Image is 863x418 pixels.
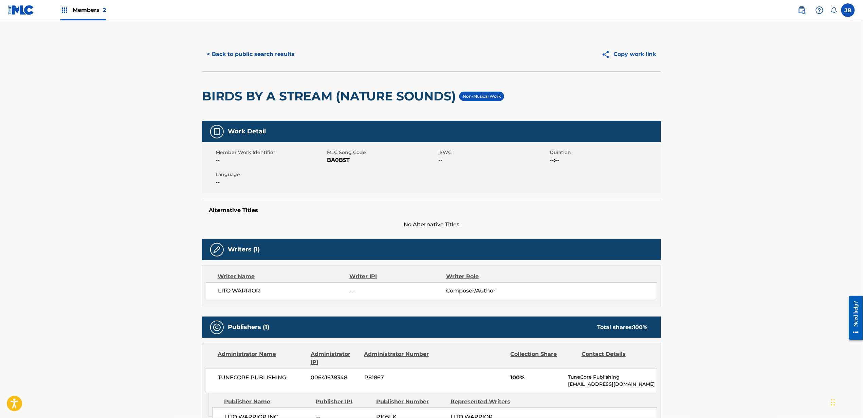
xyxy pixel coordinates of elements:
div: Writer Role [446,272,534,281]
span: LITO WARRIOR [218,287,350,295]
p: [EMAIL_ADDRESS][DOMAIN_NAME] [568,381,657,388]
iframe: Chat Widget [829,385,863,418]
span: --:-- [550,156,659,164]
iframe: Resource Center [844,290,863,345]
span: 2 [103,7,106,13]
div: Represented Writers [451,398,520,406]
span: -- [216,156,325,164]
h2: BIRDS BY A STREAM (NATURE SOUNDS) [202,89,459,104]
p: Non-Musical Work [463,93,501,99]
button: Copy work link [597,46,661,63]
span: BA0BST [327,156,437,164]
div: Administrator Number [364,350,430,366]
div: Writer IPI [350,272,446,281]
div: Publisher Number [376,398,445,406]
h5: Publishers (1) [228,323,269,331]
div: Administrator Name [218,350,306,366]
div: Total shares: [597,323,647,331]
button: < Back to public search results [202,46,299,63]
div: Writer Name [218,272,350,281]
span: 100% [511,374,563,382]
div: Contact Details [582,350,647,366]
img: Copy work link [602,50,613,59]
span: P81867 [364,374,430,382]
a: Public Search [795,3,809,17]
img: search [798,6,806,14]
div: Help [813,3,826,17]
span: -- [216,178,325,186]
div: Publisher Name [224,398,311,406]
div: Administrator IPI [311,350,359,366]
span: TUNECORE PUBLISHING [218,374,306,382]
span: -- [350,287,446,295]
span: Language [216,171,325,178]
div: Collection Share [511,350,576,366]
h5: Writers (1) [228,246,260,253]
span: No Alternative Titles [202,221,661,229]
img: MLC Logo [8,5,34,15]
img: help [815,6,824,14]
span: Duration [550,149,659,156]
div: User Menu [841,3,855,17]
img: Top Rightsholders [60,6,69,14]
span: Composer/Author [446,287,534,295]
img: Publishers [213,323,221,331]
span: -- [438,156,548,164]
span: Members [73,6,106,14]
h5: Work Detail [228,128,266,135]
div: Notifications [830,7,837,14]
span: 00641638348 [311,374,359,382]
div: Publisher IPI [316,398,371,406]
span: ISWC [438,149,548,156]
span: 100 % [633,324,647,330]
p: TuneCore Publishing [568,374,657,381]
div: Drag [831,392,835,413]
img: Writers [213,246,221,254]
span: MLC Song Code [327,149,437,156]
span: Member Work Identifier [216,149,325,156]
img: Work Detail [213,128,221,136]
h5: Alternative Titles [209,207,654,214]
